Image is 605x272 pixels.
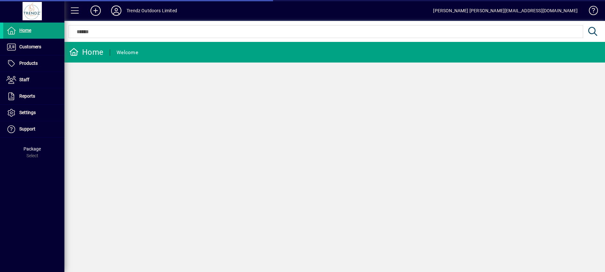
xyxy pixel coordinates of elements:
a: Products [3,55,64,72]
span: Products [19,61,38,66]
div: Trendz Outdoors Limited [127,5,177,16]
span: Settings [19,110,36,115]
span: Reports [19,93,35,99]
span: Package [24,146,41,151]
span: Staff [19,77,29,82]
button: Profile [106,5,127,16]
a: Settings [3,105,64,121]
div: Welcome [117,47,138,58]
button: Add [85,5,106,16]
a: Reports [3,88,64,104]
div: Home [69,47,103,57]
a: Staff [3,72,64,88]
a: Support [3,121,64,137]
span: Support [19,126,35,131]
a: Knowledge Base [584,1,597,22]
span: Customers [19,44,41,49]
span: Home [19,28,31,33]
div: [PERSON_NAME] [PERSON_NAME][EMAIL_ADDRESS][DOMAIN_NAME] [433,5,578,16]
a: Customers [3,39,64,55]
